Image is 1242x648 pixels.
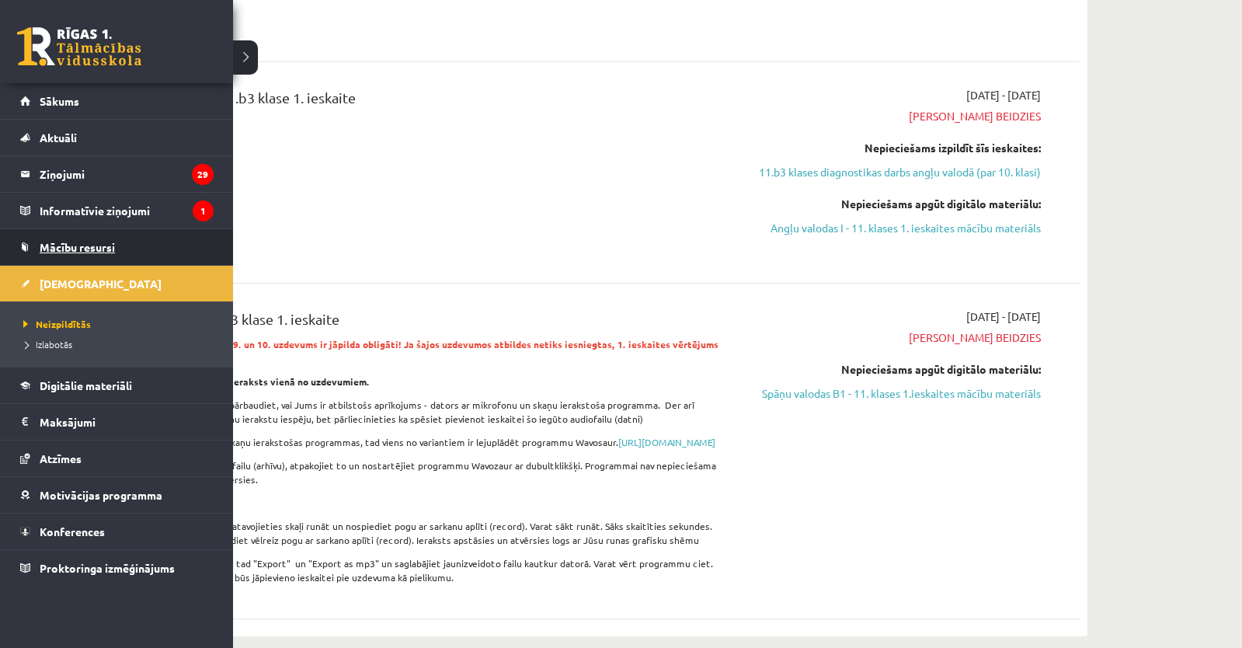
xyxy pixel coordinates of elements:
[40,451,82,465] span: Atzīmes
[117,338,718,364] strong: Lūdzu ņem vērā, ka 7., 8., 9. un 10. uzdevums ir jāpilda obligāti! Ja šajos uzdevumos atbildes ne...
[20,266,214,301] a: [DEMOGRAPHIC_DATA]
[748,329,1041,346] span: [PERSON_NAME] beidzies
[40,488,162,502] span: Motivācijas programma
[17,27,141,66] a: Rīgas 1. Tālmācības vidusskola
[40,277,162,291] span: [DEMOGRAPHIC_DATA]
[117,556,725,584] p: Izvēlaties no izvēlnes "File", tad "Export" un "Export as mp3" un saglabājiet jaunizveidoto failu...
[748,220,1041,236] a: Angļu valodas I - 11. klases 1. ieskaites mācību materiāls
[117,398,725,426] p: Pirms ieskaites pildīšanas pārbaudiet, vai Jums ir atbilstošs aprīkojums - dators ar mikrofonu un...
[20,83,214,119] a: Sākums
[966,87,1041,103] span: [DATE] - [DATE]
[19,338,72,350] span: Izlabotās
[117,458,725,486] p: Lejuplādējiet programmas failu (arhīvu), atpakojiet to un nostartējiet programmu Wavozaur ar dubu...
[618,436,715,448] a: [URL][DOMAIN_NAME]
[40,404,214,440] legend: Maksājumi
[748,385,1041,402] a: Spāņu valodas B1 - 11. klases 1.ieskaites mācību materiāls
[40,94,79,108] span: Sākums
[40,156,214,192] legend: Ziņojumi
[40,561,175,575] span: Proktoringa izmēģinājums
[20,193,214,228] a: Informatīvie ziņojumi1
[748,196,1041,212] div: Nepieciešams apgūt digitālo materiālu:
[966,308,1041,325] span: [DATE] - [DATE]
[20,477,214,513] a: Motivācijas programma
[40,240,115,254] span: Mācību resursi
[40,193,214,228] legend: Informatīvie ziņojumi
[40,378,132,392] span: Digitālie materiāli
[748,108,1041,124] span: [PERSON_NAME] beidzies
[748,361,1041,378] div: Nepieciešams apgūt digitālo materiālu:
[19,317,217,331] a: Neizpildītās
[193,200,214,221] i: 1
[748,140,1041,156] div: Nepieciešams izpildīt šīs ieskaites:
[117,435,725,449] p: Ja Jums datorā nav savas skaņu ierakstošas programmas, tad viens no variantiem ir lejuplādēt prog...
[40,131,77,145] span: Aktuāli
[20,229,214,265] a: Mācību resursi
[20,514,214,549] a: Konferences
[20,368,214,403] a: Digitālie materiāli
[117,375,370,388] strong: Ieskaitē būs jāveic audio ieraksts vienā no uzdevumiem.
[19,337,217,351] a: Izlabotās
[19,318,91,330] span: Neizpildītās
[117,87,725,116] div: Angļu valoda JK 11.b3 klase 1. ieskaite
[20,550,214,586] a: Proktoringa izmēģinājums
[20,404,214,440] a: Maksājumi
[117,519,725,547] p: Startējiet programmu, sagatavojieties skaļi runāt un nospiediet pogu ar sarkanu aplīti (record). ...
[117,308,725,337] div: Spāņu valoda 11.b3 klase 1. ieskaite
[20,120,214,155] a: Aktuāli
[748,164,1041,180] a: 11.b3 klases diagnostikas darbs angļu valodā (par 10. klasi)
[192,164,214,185] i: 29
[20,441,214,476] a: Atzīmes
[40,524,105,538] span: Konferences
[20,156,214,192] a: Ziņojumi29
